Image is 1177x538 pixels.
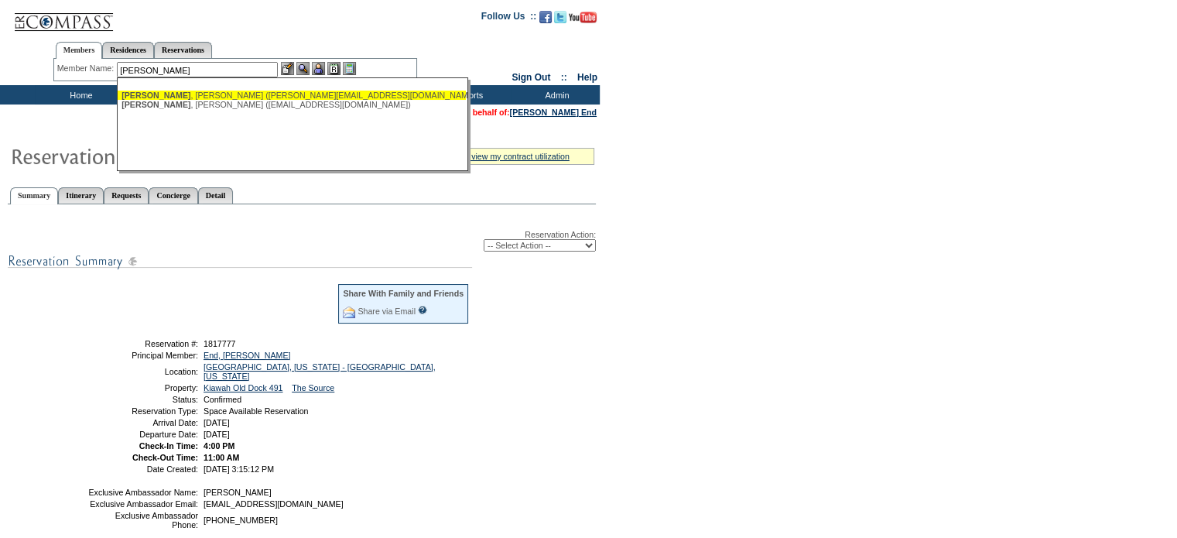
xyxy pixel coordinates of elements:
img: Reservaton Summary [10,140,320,171]
a: Summary [10,187,58,204]
span: [DATE] [204,430,230,439]
td: Reservation Type: [87,406,198,416]
td: Departure Date: [87,430,198,439]
div: Member Name: [57,62,117,75]
td: Home [35,85,124,105]
a: » view my contract utilization [464,152,570,161]
a: Requests [104,187,149,204]
input: What is this? [418,306,427,314]
span: :: [561,72,567,83]
a: Subscribe to our YouTube Channel [569,15,597,25]
td: Admin [511,85,600,105]
a: Kiawah Old Dock 491 [204,383,282,392]
span: 4:00 PM [204,441,234,451]
div: , [PERSON_NAME] ([EMAIL_ADDRESS][DOMAIN_NAME]) [121,100,462,109]
strong: Check-Out Time: [132,453,198,462]
span: [PERSON_NAME] [204,488,272,497]
span: 1817777 [204,339,236,348]
a: Concierge [149,187,197,204]
span: [PHONE_NUMBER] [204,516,278,525]
img: b_calculator.gif [343,62,356,75]
td: Follow Us :: [481,9,536,28]
img: View [296,62,310,75]
span: [DATE] [204,418,230,427]
img: Impersonate [312,62,325,75]
img: Reservations [327,62,340,75]
td: Principal Member: [87,351,198,360]
a: Sign Out [512,72,550,83]
span: [DATE] 3:15:12 PM [204,464,274,474]
a: Reservations [154,42,212,58]
img: subTtlResSummary.gif [8,252,472,271]
img: Follow us on Twitter [554,11,566,23]
span: 11:00 AM [204,453,239,462]
div: Share With Family and Friends [343,289,464,298]
td: Property: [87,383,198,392]
span: You are acting on behalf of: [402,108,597,117]
td: Reservation #: [87,339,198,348]
a: The Source [292,383,334,392]
a: Itinerary [58,187,104,204]
div: Reservation Action: [8,230,596,252]
a: End, [PERSON_NAME] [204,351,291,360]
span: Space Available Reservation [204,406,308,416]
span: Confirmed [204,395,241,404]
a: Follow us on Twitter [554,15,566,25]
a: [GEOGRAPHIC_DATA], [US_STATE] - [GEOGRAPHIC_DATA], [US_STATE] [204,362,436,381]
strong: Check-In Time: [139,441,198,451]
a: Residences [102,42,154,58]
div: , [PERSON_NAME] ([PERSON_NAME][EMAIL_ADDRESS][DOMAIN_NAME]) [121,91,462,100]
td: Arrival Date: [87,418,198,427]
td: Exclusive Ambassador Name: [87,488,198,497]
td: Exclusive Ambassador Email: [87,499,198,509]
td: Exclusive Ambassador Phone: [87,511,198,529]
img: Subscribe to our YouTube Channel [569,12,597,23]
a: Detail [198,187,234,204]
a: Help [577,72,597,83]
span: [PERSON_NAME] [121,100,190,109]
span: [PERSON_NAME] [121,91,190,100]
a: Share via Email [358,307,416,316]
a: Members [56,42,103,59]
td: Location: [87,362,198,381]
td: Status: [87,395,198,404]
a: [PERSON_NAME] End [510,108,597,117]
img: Become our fan on Facebook [539,11,552,23]
td: Date Created: [87,464,198,474]
a: Become our fan on Facebook [539,15,552,25]
img: b_edit.gif [281,62,294,75]
span: [EMAIL_ADDRESS][DOMAIN_NAME] [204,499,344,509]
